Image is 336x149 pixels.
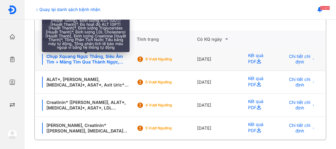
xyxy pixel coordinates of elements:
button: Chi tiết chỉ định [285,100,318,110]
button: Chi tiết chỉ định [285,54,318,64]
span: Chi tiết chỉ định [288,100,311,111]
span: Chi tiết chỉ định [288,54,311,65]
div: Tình trạng [136,31,197,48]
div: Kết quả PDF [240,48,277,71]
div: Kết quả [35,31,136,48]
img: logo [7,129,17,139]
div: Quay lại danh sách bệnh nhân [34,6,100,13]
div: Kết quả PDF [240,94,277,117]
div: [DATE] [197,94,240,117]
div: 5 Vượt ngưỡng [145,80,194,85]
img: logo [8,5,17,14]
span: 12301 [320,6,330,10]
div: Creatinin* [[PERSON_NAME]], ALAT*, [MEDICAL_DATA]*, ASAT*, LDL [MEDICAL_DATA], Công Thức Máu [42,100,129,111]
div: Kết quả PDF [240,117,277,140]
div: 9 Vượt ngưỡng [145,57,194,62]
div: [PERSON_NAME], Creatinin* [[PERSON_NAME]], [MEDICAL_DATA]*, ALAT*, ASAT*, LDL [MEDICAL_DATA], Côn... [42,123,129,134]
div: Có KQ ngày [197,36,240,43]
div: Kết quả PDF [240,71,277,94]
span: Chi tiết chỉ định [288,77,311,88]
div: [DATE] [197,48,240,71]
div: Lịch sử chỉ định [42,18,79,25]
span: Chi tiết chỉ định [288,123,311,134]
div: [DATE] [197,71,240,94]
div: 4 Vượt ngưỡng [145,103,194,108]
button: Chi tiết chỉ định [285,77,318,87]
div: 5 Vượt ngưỡng [145,126,194,131]
div: Chụp Xquang Ngực Thẳng, Siêu Âm Tim + Màng Tim Qua Thành Ngực, Siêu Âm Doppler Bụng Tổng Quát, Si... [42,54,129,65]
div: [DATE] [197,117,240,140]
div: ALAT*, [PERSON_NAME], [MEDICAL_DATA]*, ASAT*, Axit Uric* [Huyết Thanh], LDL [MEDICAL_DATA], Công ... [42,77,129,88]
button: Chi tiết chỉ định [285,123,318,133]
